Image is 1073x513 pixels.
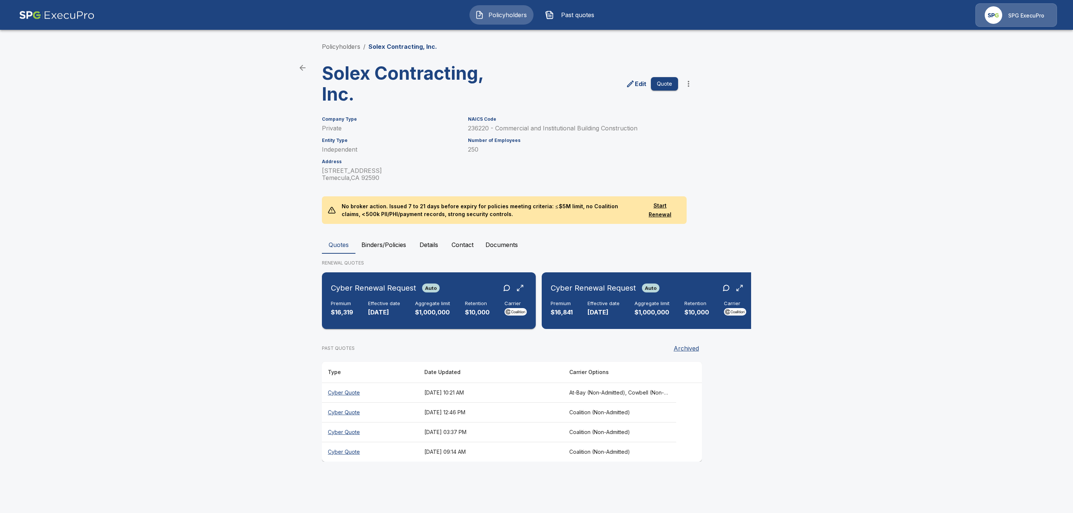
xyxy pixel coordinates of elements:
[322,146,459,153] p: Independent
[368,301,400,307] h6: Effective date
[487,10,528,19] span: Policyholders
[624,78,648,90] a: edit
[322,362,702,462] table: responsive table
[563,442,676,462] th: Coalition (Non-Admitted)
[412,236,446,254] button: Details
[322,43,360,50] a: Policyholders
[331,282,416,294] h6: Cyber Renewal Request
[322,125,459,132] p: Private
[635,79,646,88] p: Edit
[681,76,696,91] button: more
[415,308,450,317] p: $1,000,000
[322,362,418,383] th: Type
[322,442,418,462] th: Cyber Quote
[322,159,459,164] h6: Address
[671,341,702,356] button: Archived
[322,167,459,181] p: [STREET_ADDRESS] Temecula , CA 92590
[418,422,563,442] th: [DATE] 03:37 PM
[557,10,598,19] span: Past quotes
[368,308,400,317] p: [DATE]
[469,5,534,25] button: Policyholders IconPolicyholders
[468,146,678,153] p: 250
[322,236,751,254] div: policyholder tabs
[331,308,353,317] p: $16,319
[468,138,678,143] h6: Number of Employees
[634,301,670,307] h6: Aggregate limit
[563,422,676,442] th: Coalition (Non-Admitted)
[468,125,678,132] p: 236220 - Commercial and Institutional Building Construction
[975,3,1057,27] a: Agency IconSPG ExecuPro
[322,138,459,143] h6: Entity Type
[418,362,563,383] th: Date Updated
[295,60,310,75] a: back
[418,442,563,462] th: [DATE] 09:14 AM
[551,301,573,307] h6: Premium
[465,308,490,317] p: $10,000
[684,301,709,307] h6: Retention
[588,308,620,317] p: [DATE]
[19,3,95,27] img: AA Logo
[545,10,554,19] img: Past quotes Icon
[588,301,620,307] h6: Effective date
[563,383,676,402] th: At-Bay (Non-Admitted), Cowbell (Non-Admitted), Cowbell (Admitted), Corvus Cyber (Non-Admitted), T...
[551,308,573,317] p: $16,841
[479,236,524,254] button: Documents
[539,5,604,25] button: Past quotes IconPast quotes
[322,402,418,422] th: Cyber Quote
[642,285,659,291] span: Auto
[504,301,527,307] h6: Carrier
[684,308,709,317] p: $10,000
[322,383,418,402] th: Cyber Quote
[551,282,636,294] h6: Cyber Renewal Request
[465,301,490,307] h6: Retention
[322,117,459,122] h6: Company Type
[363,42,365,51] li: /
[355,236,412,254] button: Binders/Policies
[418,383,563,402] th: [DATE] 10:21 AM
[724,301,746,307] h6: Carrier
[322,63,506,105] h3: Solex Contracting, Inc.
[418,402,563,422] th: [DATE] 12:46 PM
[504,308,527,316] img: Carrier
[415,301,450,307] h6: Aggregate limit
[322,260,751,266] p: RENEWAL QUOTES
[446,236,479,254] button: Contact
[336,196,639,224] p: No broker action. Issued 7 to 21 days before expiry for policies meeting criteria: ≤ $5M limit, n...
[422,285,440,291] span: Auto
[331,301,353,307] h6: Premium
[322,345,355,352] p: PAST QUOTES
[322,236,355,254] button: Quotes
[651,77,678,91] button: Quote
[563,402,676,422] th: Coalition (Non-Admitted)
[639,199,681,222] button: Start Renewal
[475,10,484,19] img: Policyholders Icon
[563,362,676,383] th: Carrier Options
[634,308,670,317] p: $1,000,000
[322,422,418,442] th: Cyber Quote
[368,42,437,51] p: Solex Contracting, Inc.
[1008,12,1044,19] p: SPG ExecuPro
[724,308,746,316] img: Carrier
[322,42,437,51] nav: breadcrumb
[468,117,678,122] h6: NAICS Code
[985,6,1002,24] img: Agency Icon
